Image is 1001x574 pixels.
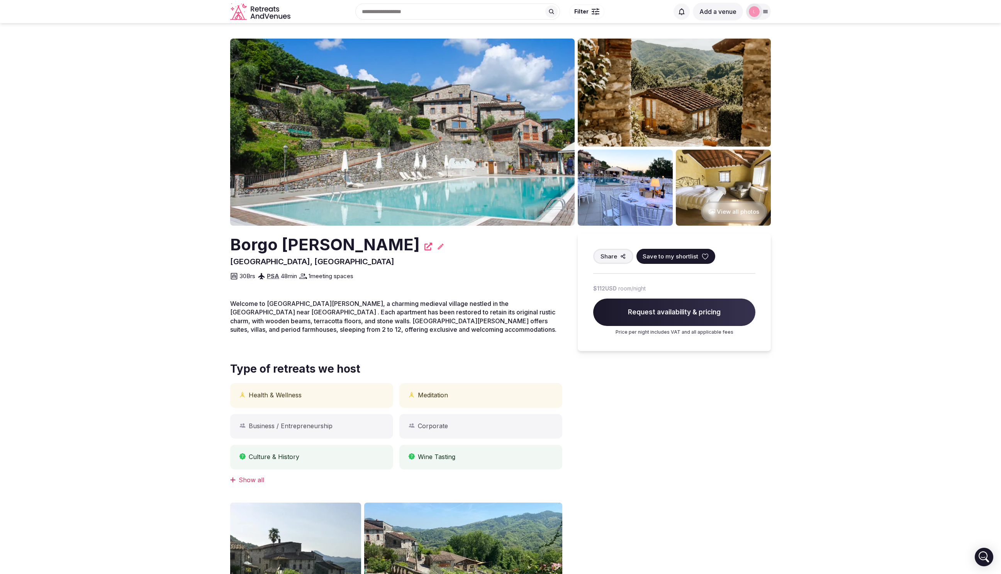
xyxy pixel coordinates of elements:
a: PSA [267,272,279,280]
svg: Retreats and Venues company logo [230,3,292,20]
a: Visit the homepage [230,3,292,20]
img: Venue gallery photo [578,150,673,226]
img: Luwam Beyin [749,6,760,17]
span: Share [601,252,617,260]
img: Venue cover photo [230,39,575,226]
span: 1 meeting spaces [309,272,353,280]
button: Share [593,249,633,264]
span: Welcome to [GEOGRAPHIC_DATA][PERSON_NAME], a charming medieval village nestled in the [GEOGRAPHIC... [230,300,556,333]
span: Filter [574,8,589,15]
span: 30 Brs [239,272,255,280]
span: $112 USD [593,285,617,292]
button: Add a venue [693,3,743,20]
div: Show all [230,476,562,484]
span: Save to my shortlist [643,252,698,260]
img: Venue gallery photo [676,150,771,226]
button: Save to my shortlist [636,249,715,264]
span: [GEOGRAPHIC_DATA], [GEOGRAPHIC_DATA] [230,257,394,266]
p: Price per night includes VAT and all applicable fees [593,329,755,336]
a: Add a venue [693,8,743,15]
span: Type of retreats we host [230,361,360,376]
span: Request availability & pricing [593,299,755,326]
span: 48 min [281,272,297,280]
h2: Borgo [PERSON_NAME] [230,233,420,256]
div: Open Intercom Messenger [975,548,993,566]
button: View all photos [701,201,767,222]
span: room/night [618,285,646,292]
img: Venue gallery photo [578,39,771,147]
button: Filter [569,4,604,19]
